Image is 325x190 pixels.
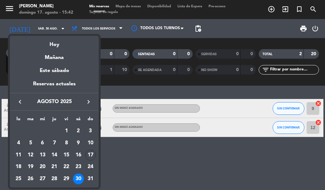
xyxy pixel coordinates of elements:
div: 15 [61,150,72,161]
div: 11 [13,150,24,161]
td: 18 de agosto de 2025 [12,161,24,173]
td: 9 de agosto de 2025 [72,137,84,149]
div: 20 [37,162,48,173]
div: 27 [37,174,48,184]
td: 25 de agosto de 2025 [12,173,24,185]
td: 8 de agosto de 2025 [60,137,72,149]
th: viernes [60,115,72,125]
td: 24 de agosto de 2025 [84,161,96,173]
div: 8 [61,138,72,148]
div: 7 [49,138,60,148]
td: 30 de agosto de 2025 [72,173,84,185]
div: 29 [61,174,72,184]
div: 17 [85,150,96,161]
div: 22 [61,162,72,173]
div: 23 [73,162,84,173]
td: 17 de agosto de 2025 [84,149,96,161]
div: 19 [25,162,36,173]
div: 25 [13,174,24,184]
button: keyboard_arrow_right [83,98,94,106]
td: 19 de agosto de 2025 [24,161,36,173]
div: 3 [85,126,96,136]
div: 2 [73,126,84,136]
div: 9 [73,138,84,148]
div: Mañana [10,49,99,62]
div: 1 [61,126,72,136]
td: 29 de agosto de 2025 [60,173,72,185]
div: 24 [85,162,96,173]
td: 20 de agosto de 2025 [36,161,49,173]
div: 10 [85,138,96,148]
div: 18 [13,162,24,173]
td: 7 de agosto de 2025 [49,137,61,149]
td: 21 de agosto de 2025 [49,161,61,173]
td: 13 de agosto de 2025 [36,149,49,161]
td: 28 de agosto de 2025 [49,173,61,185]
td: 27 de agosto de 2025 [36,173,49,185]
th: sábado [72,115,84,125]
i: keyboard_arrow_left [16,98,24,106]
td: 5 de agosto de 2025 [24,137,36,149]
td: AGO. [12,125,60,137]
div: 12 [25,150,36,161]
th: lunes [12,115,24,125]
td: 10 de agosto de 2025 [84,137,96,149]
th: domingo [84,115,96,125]
div: 6 [37,138,48,148]
td: 2 de agosto de 2025 [72,125,84,137]
div: 14 [49,150,60,161]
div: 21 [49,162,60,173]
td: 14 de agosto de 2025 [49,149,61,161]
td: 12 de agosto de 2025 [24,149,36,161]
td: 22 de agosto de 2025 [60,161,72,173]
div: 13 [37,150,48,161]
td: 15 de agosto de 2025 [60,149,72,161]
th: martes [24,115,36,125]
i: keyboard_arrow_right [85,98,92,106]
span: agosto 2025 [26,98,83,106]
td: 11 de agosto de 2025 [12,149,24,161]
td: 3 de agosto de 2025 [84,125,96,137]
div: 5 [25,138,36,148]
div: Reservas actuales [10,80,99,93]
td: 31 de agosto de 2025 [84,173,96,185]
td: 16 de agosto de 2025 [72,149,84,161]
div: 31 [85,174,96,184]
th: miércoles [36,115,49,125]
div: 28 [49,174,60,184]
td: 6 de agosto de 2025 [36,137,49,149]
td: 4 de agosto de 2025 [12,137,24,149]
td: 26 de agosto de 2025 [24,173,36,185]
td: 1 de agosto de 2025 [60,125,72,137]
div: 26 [25,174,36,184]
div: Este sábado [10,62,99,80]
th: jueves [49,115,61,125]
div: 16 [73,150,84,161]
div: 4 [13,138,24,148]
div: Hoy [10,36,99,49]
button: keyboard_arrow_left [14,98,26,106]
div: 30 [73,174,84,184]
td: 23 de agosto de 2025 [72,161,84,173]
